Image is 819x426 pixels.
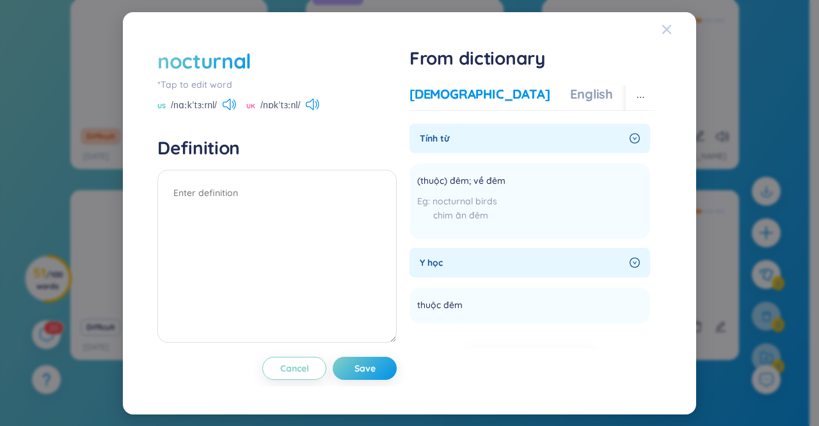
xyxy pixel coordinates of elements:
[630,258,640,268] span: right-circle
[630,133,640,143] span: right-circle
[662,12,696,47] button: Close
[157,101,166,111] span: US
[171,98,217,112] span: /nɑːkˈtɜːrnl/
[570,85,613,103] div: English
[409,85,550,103] div: [DEMOGRAPHIC_DATA]
[417,174,505,189] span: (thuộc) đêm; về đêm
[417,208,522,222] div: chim ăn đêm
[420,131,624,145] span: Tính từ
[417,298,463,313] span: thuộc đêm
[626,85,655,111] button: ellipsis
[260,98,300,112] span: /nɒkˈtɜːnl/
[420,256,624,270] span: Y học
[409,47,655,70] h1: From dictionary
[157,78,397,92] div: *Tap to edit word
[157,136,397,160] h4: Definition
[246,101,255,111] span: UK
[280,362,309,375] span: Cancel
[157,47,251,75] div: nocturnal
[636,93,645,102] span: ellipsis
[354,362,376,375] span: Save
[433,195,497,207] span: nocturnal birds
